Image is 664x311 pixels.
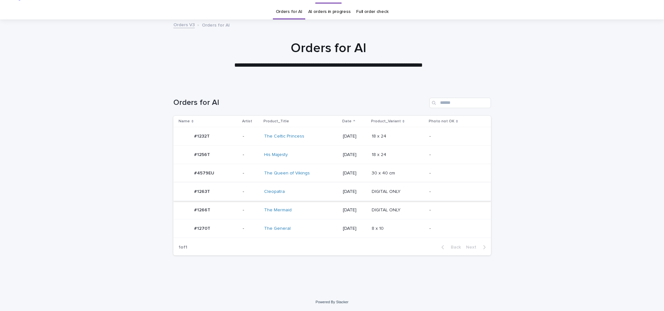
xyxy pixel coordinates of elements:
p: - [243,171,259,176]
p: [DATE] [343,226,367,231]
tr: #1270T#1270T -The General [DATE]8 x 108 x 10 - [173,219,491,238]
p: - [243,134,259,139]
p: #1266T [194,206,212,213]
input: Search [429,98,491,108]
p: Orders for AI [202,21,230,28]
p: - [243,189,259,194]
tr: #1232T#1232T -The Celtic Princess [DATE]18 x 2418 x 24 - [173,127,491,146]
p: [DATE] [343,207,367,213]
p: 8 x 10 [372,225,385,231]
p: Artist [242,118,252,125]
a: The General [264,226,291,231]
a: The Queen of Vikings [264,171,310,176]
a: AI orders in progress [308,4,351,19]
p: #1232T [194,132,211,139]
p: 30 x 40 cm [372,169,396,176]
p: #4579EU [194,169,216,176]
p: - [429,134,481,139]
a: Powered By Stacker [316,300,348,304]
p: Product_Variant [371,118,401,125]
a: Full order check [356,4,388,19]
tr: #4579EU#4579EU -The Queen of Vikings [DATE]30 x 40 cm30 x 40 cm - [173,164,491,183]
a: The Celtic Princess [264,134,304,139]
p: #1270T [194,225,212,231]
span: Back [447,245,461,250]
h1: Orders for AI [169,40,487,56]
p: - [243,207,259,213]
p: 18 x 24 [372,132,388,139]
tr: #1266T#1266T -The Mermaid [DATE]DIGITAL ONLYDIGITAL ONLY - [173,201,491,219]
p: Name [179,118,190,125]
p: - [429,226,481,231]
a: Orders V3 [173,21,195,28]
p: - [429,207,481,213]
p: DIGITAL ONLY [372,188,402,194]
a: His Majesty [264,152,288,158]
h1: Orders for AI [173,98,427,107]
a: Orders for AI [276,4,302,19]
button: Next [463,244,491,250]
tr: #1263T#1263T -Cleopatra [DATE]DIGITAL ONLYDIGITAL ONLY - [173,183,491,201]
p: - [429,152,481,158]
p: Photo not OK [429,118,454,125]
p: #1263T [194,188,211,194]
p: #1256T [194,151,211,158]
tr: #1256T#1256T -His Majesty [DATE]18 x 2418 x 24 - [173,146,491,164]
p: - [243,226,259,231]
a: Cleopatra [264,189,285,194]
p: [DATE] [343,134,367,139]
p: DIGITAL ONLY [372,206,402,213]
p: - [429,171,481,176]
p: 1 of 1 [173,239,192,255]
a: The Mermaid [264,207,292,213]
p: - [429,189,481,194]
p: [DATE] [343,152,367,158]
p: Product_Title [263,118,289,125]
p: - [243,152,259,158]
p: Date [342,118,352,125]
button: Back [436,244,463,250]
p: [DATE] [343,189,367,194]
span: Next [466,245,480,250]
p: 18 x 24 [372,151,388,158]
p: [DATE] [343,171,367,176]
